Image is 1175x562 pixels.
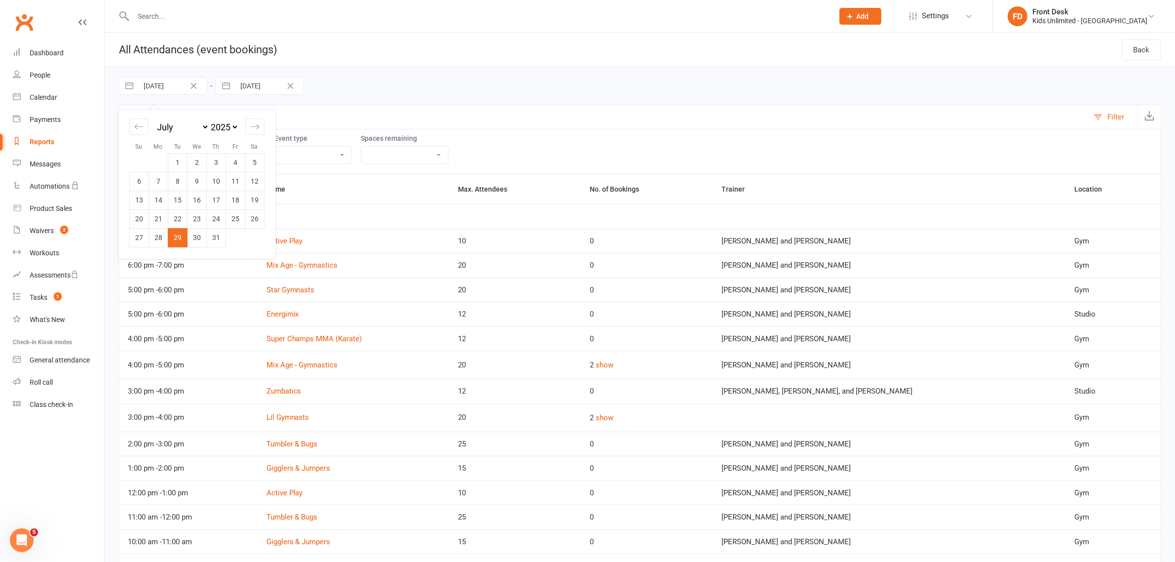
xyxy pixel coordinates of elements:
div: Gym [1074,538,1152,546]
label: Spaces remaining [361,134,449,142]
div: Gym [1074,440,1152,448]
td: Saturday, July 26, 2025 [245,209,265,228]
div: [PERSON_NAME] and [PERSON_NAME] [721,237,1057,245]
div: What's New [30,316,65,323]
a: Calendar [13,86,104,109]
div: Messages [30,160,61,168]
div: 0 [590,261,704,270]
div: 20 [458,286,572,294]
div: 5:00 pm - 6:00 pm [128,310,249,319]
td: Wednesday, July 2, 2025 [188,153,207,172]
div: Front Desk [1032,7,1147,16]
button: Clear Date [185,80,202,92]
a: Active Play [266,237,303,245]
div: 2 [590,359,704,371]
td: Tuesday, July 15, 2025 [168,191,188,209]
div: FD [1008,6,1027,26]
div: [PERSON_NAME] and [PERSON_NAME] [721,335,1057,343]
a: Mix Age - Gymnastics [266,261,338,270]
div: 12:00 pm - 1:00 pm [128,489,249,497]
input: Starts From [138,78,207,94]
td: Thursday, July 3, 2025 [207,153,226,172]
div: 11:00 am - 12:00 pm [128,513,249,522]
div: 25 [458,513,572,522]
td: Friday, July 18, 2025 [226,191,245,209]
h1: All Attendances (event bookings) [105,33,277,67]
label: Event type [274,134,352,142]
div: [PERSON_NAME] and [PERSON_NAME] [721,538,1057,546]
small: Su [136,143,143,150]
div: [PERSON_NAME] and [PERSON_NAME] [721,489,1057,497]
a: Mix Age - Gymnastics [266,361,338,369]
a: Waivers 3 [13,220,104,242]
a: Class kiosk mode [13,394,104,416]
div: 12 [458,310,572,319]
small: Th [213,143,220,150]
div: 15 [458,464,572,473]
td: Saturday, July 19, 2025 [245,191,265,209]
div: 25 [458,440,572,448]
div: Filter [1107,111,1124,123]
button: show [596,359,613,371]
div: Dashboard [30,49,64,57]
td: Wednesday, July 16, 2025 [188,191,207,209]
a: Energimix [266,310,299,319]
a: Lil Gymnasts [266,413,309,422]
div: Workouts [30,249,59,257]
div: Calendar [118,110,275,259]
span: 3 [60,226,68,234]
small: Sa [251,143,258,150]
input: Starts To [235,78,303,94]
div: Assessments [30,271,78,279]
a: Automations [13,175,104,198]
a: Tasks 1 [13,286,104,309]
button: show [596,412,613,424]
div: 10 [458,237,572,245]
div: Move forward to switch to the next month. [245,119,265,135]
a: Assessments [13,264,104,286]
div: 0 [590,310,704,319]
td: Tuesday, July 1, 2025 [168,153,188,172]
div: Gym [1074,489,1152,497]
a: Product Sales [13,198,104,220]
div: [PERSON_NAME] and [PERSON_NAME] [721,261,1057,270]
div: 0 [590,440,704,448]
div: 0 [590,286,704,294]
div: [PERSON_NAME] and [PERSON_NAME] [721,310,1057,319]
button: Name [266,183,296,195]
a: Gigglers & Jumpers [266,537,331,546]
small: Tu [174,143,181,150]
div: 0 [590,489,704,497]
a: Dashboard [13,42,104,64]
div: 15 [458,538,572,546]
a: People [13,64,104,86]
div: 0 [590,538,704,546]
div: 3:00 pm - 4:00 pm [128,387,249,396]
a: Workouts [13,242,104,264]
td: Tuesday, July 22, 2025 [168,209,188,228]
a: What's New [13,309,104,331]
span: No. of Bookings [590,185,650,193]
div: 10:00 am - 11:00 am [128,538,249,546]
input: Search by Event name [119,105,1089,129]
div: 20 [458,261,572,270]
div: Product Sales [30,204,72,212]
span: Location [1074,185,1113,193]
div: 0 [590,513,704,522]
div: Gym [1074,513,1152,522]
span: 5 [30,528,38,536]
div: Automations [30,182,70,190]
a: Star Gymnasts [266,285,315,294]
a: Reports [13,131,104,153]
div: Gym [1074,464,1152,473]
a: Zumbatics [266,387,302,396]
div: Reports [30,138,54,146]
td: Friday, July 4, 2025 [226,153,245,172]
a: Back [1122,40,1161,60]
div: Studio [1074,310,1152,319]
div: 20 [458,361,572,369]
div: 2 [590,412,704,424]
div: [PERSON_NAME] and [PERSON_NAME] [721,513,1057,522]
div: Class check-in [30,401,73,408]
td: Tuesday, July 8, 2025 [168,172,188,191]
